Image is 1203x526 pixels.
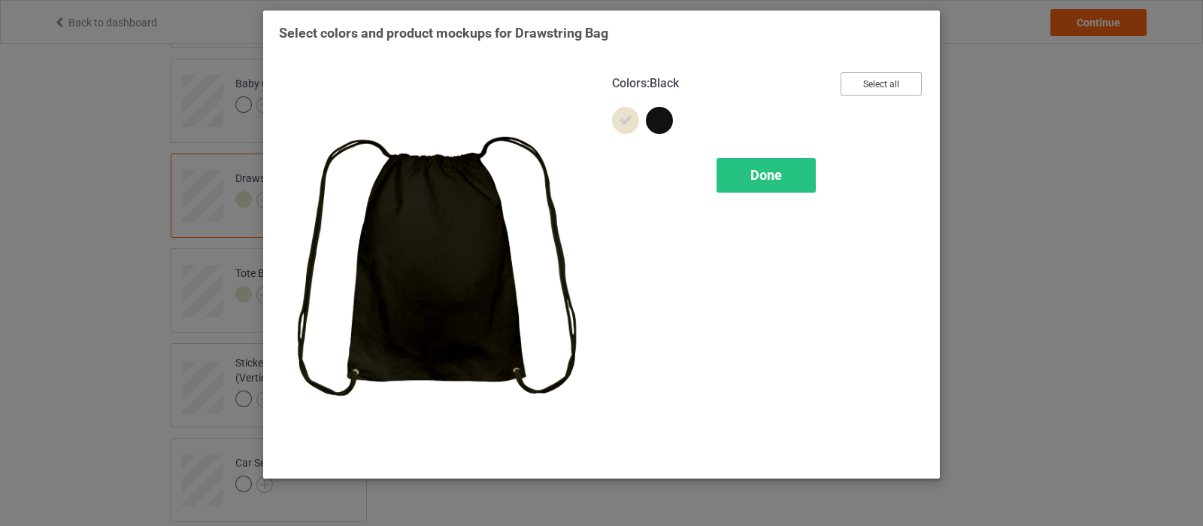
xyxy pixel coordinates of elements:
span: Select colors and product mockups for Drawstring Bag [279,25,608,41]
img: regular.jpg [279,72,591,463]
span: Black [650,76,679,90]
h4: : [612,76,679,92]
span: Colors [612,76,647,90]
span: Done [750,167,782,183]
button: Select all [841,72,922,96]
